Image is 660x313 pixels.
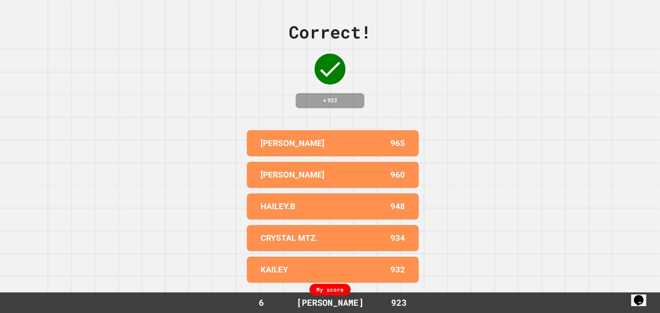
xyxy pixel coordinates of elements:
p: 934 [390,232,405,244]
div: 6 [235,296,287,309]
div: Correct! [289,19,371,45]
p: CRYSTAL MTZ. [261,232,318,244]
p: [PERSON_NAME] [261,137,324,149]
div: My score [309,284,351,295]
p: 948 [390,200,405,213]
h4: + 923 [302,97,357,105]
p: 960 [390,169,405,181]
p: 965 [390,137,405,149]
iframe: chat widget [631,286,653,306]
div: 923 [373,296,425,309]
p: [PERSON_NAME] [261,169,324,181]
p: HAILEY.B [261,200,295,213]
p: KAILEY [261,264,288,276]
div: [PERSON_NAME] [290,296,371,309]
p: 932 [390,264,405,276]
